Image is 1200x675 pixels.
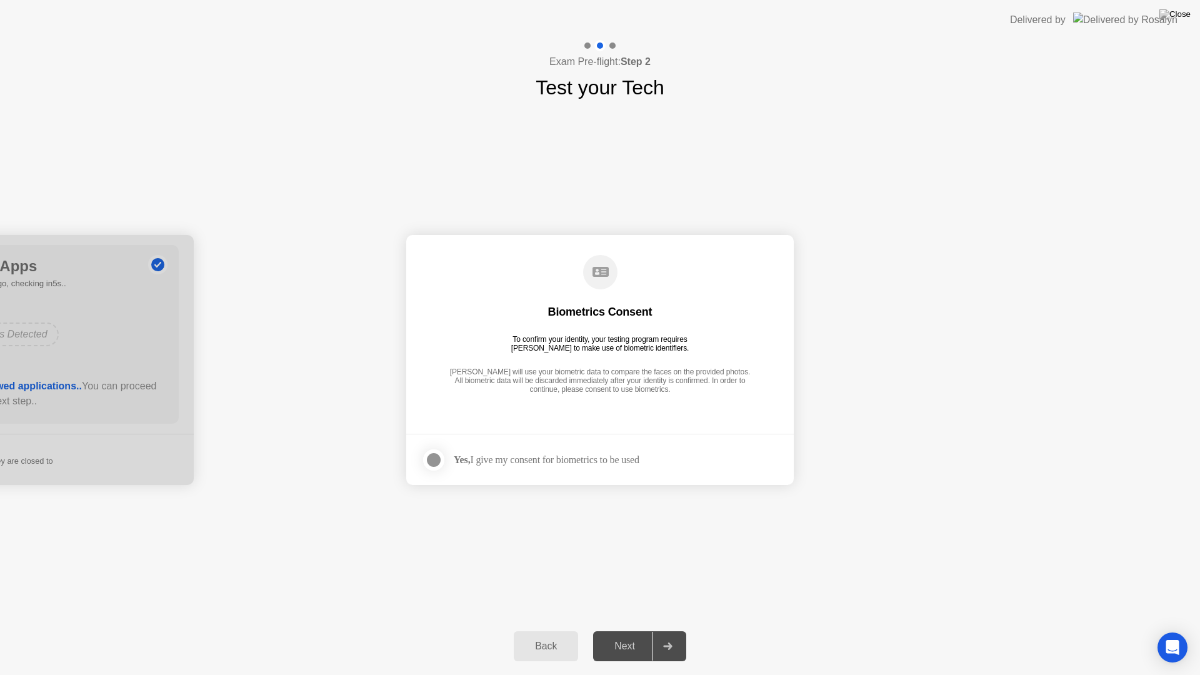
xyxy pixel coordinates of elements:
div: Open Intercom Messenger [1157,632,1187,662]
div: Biometrics Consent [548,304,652,319]
div: Delivered by [1010,12,1066,27]
div: Back [517,641,574,652]
img: Close [1159,9,1191,19]
h1: Test your Tech [536,72,664,102]
div: [PERSON_NAME] will use your biometric data to compare the faces on the provided photos. All biome... [446,367,754,396]
img: Delivered by Rosalyn [1073,12,1177,27]
div: To confirm your identity, your testing program requires [PERSON_NAME] to make use of biometric id... [506,335,694,352]
button: Next [593,631,686,661]
h4: Exam Pre-flight: [549,54,651,69]
div: I give my consent for biometrics to be used [454,454,639,466]
strong: Yes, [454,454,470,465]
button: Back [514,631,578,661]
div: Next [597,641,652,652]
b: Step 2 [621,56,651,67]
